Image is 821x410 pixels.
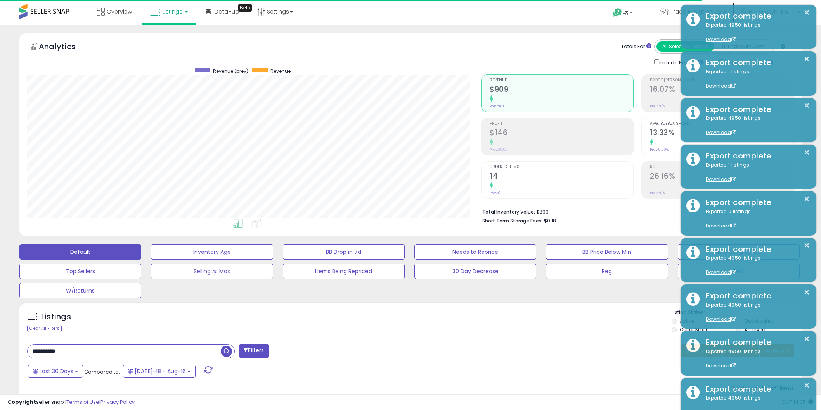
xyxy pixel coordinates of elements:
[700,348,811,370] div: Exported 4950 listings.
[700,104,811,115] div: Export complete
[678,264,800,279] button: De2
[700,244,811,255] div: Export complete
[135,367,186,375] span: [DATE]-18 - Aug-16
[650,122,793,126] span: Avg. Buybox Share
[546,244,668,260] button: BB Price Below Min
[414,244,536,260] button: Needs to Reprice
[19,264,141,279] button: Top Sellers
[700,150,811,162] div: Export complete
[804,8,810,17] button: ×
[700,255,811,276] div: Exported 4950 listings.
[482,208,535,215] b: Total Inventory Value:
[700,115,811,136] div: Exported 4950 listings.
[678,244,800,260] button: Non Competitive
[706,316,736,322] a: Download
[804,288,810,297] button: ×
[804,381,810,390] button: ×
[27,325,62,332] div: Clear All Filters
[650,165,793,169] span: ROI
[19,244,141,260] button: Default
[650,78,793,83] span: Profit [PERSON_NAME]
[706,176,736,183] a: Download
[706,362,736,369] a: Download
[656,41,714,52] button: All Selected Listings
[700,68,811,90] div: Exported 1 listings.
[215,8,239,16] span: DataHub
[700,384,811,395] div: Export complete
[19,283,141,298] button: W/Returns
[672,309,802,316] p: Listing States:
[700,337,811,348] div: Export complete
[621,43,651,50] div: Totals For
[804,148,810,157] button: ×
[804,194,810,204] button: ×
[804,101,810,110] button: ×
[706,129,736,136] a: Download
[40,367,73,375] span: Last 30 Days
[213,68,248,74] span: Revenue (prev)
[490,78,633,83] span: Revenue
[546,264,668,279] button: Reg
[544,217,556,224] span: $0.18
[28,365,83,378] button: Last 30 Days
[650,104,665,109] small: Prev: N/A
[283,264,405,279] button: Items Being Repriced
[700,290,811,301] div: Export complete
[804,241,810,250] button: ×
[650,85,793,95] h2: 16.07%
[706,36,736,43] a: Download
[613,8,622,17] i: Get Help
[414,264,536,279] button: 30 Day Decrease
[804,54,810,64] button: ×
[650,191,665,195] small: Prev: N/A
[706,222,736,229] a: Download
[706,83,736,89] a: Download
[670,8,721,16] span: Trade Evolution US
[700,10,811,22] div: Export complete
[700,22,811,43] div: Exported 4950 listings.
[151,244,273,260] button: Inventory Age
[238,4,252,12] div: Tooltip anchor
[490,147,508,152] small: Prev: $0.00
[100,398,135,406] a: Privacy Policy
[700,162,811,183] div: Exported 1 listings.
[8,398,36,406] strong: Copyright
[107,8,132,16] span: Overview
[84,368,120,376] span: Compared to:
[490,104,508,109] small: Prev: $0.00
[700,197,811,208] div: Export complete
[482,217,543,224] b: Short Term Storage Fees:
[804,334,810,344] button: ×
[151,264,273,279] button: Selling @ Max
[490,165,633,169] span: Ordered Items
[8,399,135,406] div: seller snap | |
[482,207,788,216] li: $399
[239,344,269,358] button: Filters
[283,244,405,260] button: BB Drop in 7d
[648,58,712,67] div: Include Returns
[680,318,694,324] label: Active
[680,326,708,333] label: Out of Stock
[490,128,633,139] h2: $146
[490,172,633,182] h2: 14
[650,172,793,182] h2: 26.16%
[162,8,182,16] span: Listings
[41,312,71,322] h5: Listings
[706,269,736,276] a: Download
[650,147,669,152] small: Prev: 0.00%
[490,191,501,195] small: Prev: 0
[700,301,811,323] div: Exported 4950 listings.
[607,2,648,25] a: Help
[700,57,811,68] div: Export complete
[650,128,793,139] h2: 13.33%
[745,326,766,333] label: Archived
[490,85,633,95] h2: $909
[39,41,91,54] h5: Analytics
[700,208,811,230] div: Exported 0 listings.
[123,365,196,378] button: [DATE]-18 - Aug-16
[490,122,633,126] span: Profit
[270,68,291,74] span: Revenue
[66,398,99,406] a: Terms of Use
[622,10,633,17] span: Help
